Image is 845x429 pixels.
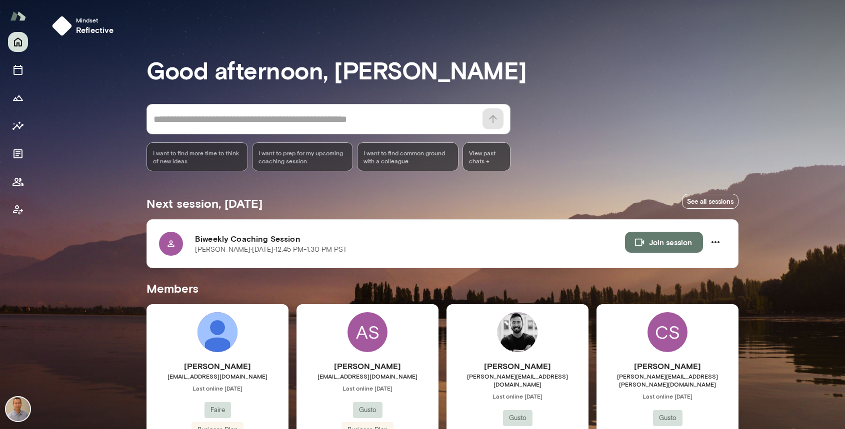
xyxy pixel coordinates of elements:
[195,245,347,255] p: [PERSON_NAME] · [DATE] · 12:45 PM-1:30 PM PST
[52,16,72,36] img: mindset
[596,372,738,388] span: [PERSON_NAME][EMAIL_ADDRESS][PERSON_NAME][DOMAIN_NAME]
[197,312,237,352] img: Lauren Blake
[596,392,738,400] span: Last online [DATE]
[497,312,537,352] img: Chris Lysiuk
[8,32,28,52] button: Home
[10,6,26,25] img: Mento
[446,360,588,372] h6: [PERSON_NAME]
[653,413,682,423] span: Gusto
[146,142,248,171] div: I want to find more time to think of new ideas
[146,195,262,211] h5: Next session, [DATE]
[146,360,288,372] h6: [PERSON_NAME]
[76,16,114,24] span: Mindset
[296,360,438,372] h6: [PERSON_NAME]
[146,384,288,392] span: Last online [DATE]
[647,312,687,352] div: CS
[195,233,625,245] h6: Biweekly Coaching Session
[146,372,288,380] span: [EMAIL_ADDRESS][DOMAIN_NAME]
[8,60,28,80] button: Sessions
[357,142,458,171] div: I want to find common ground with a colleague
[8,88,28,108] button: Growth Plan
[363,149,452,165] span: I want to find common ground with a colleague
[596,360,738,372] h6: [PERSON_NAME]
[258,149,347,165] span: I want to prep for my upcoming coaching session
[296,372,438,380] span: [EMAIL_ADDRESS][DOMAIN_NAME]
[6,397,30,421] img: Kevin Au
[146,280,738,296] h5: Members
[625,232,703,253] button: Join session
[347,312,387,352] div: AS
[462,142,510,171] span: View past chats ->
[503,413,532,423] span: Gusto
[8,144,28,164] button: Documents
[8,200,28,220] button: Client app
[204,405,231,415] span: Faire
[8,172,28,192] button: Members
[353,405,382,415] span: Gusto
[76,24,114,36] h6: reflective
[48,12,122,40] button: Mindsetreflective
[252,142,353,171] div: I want to prep for my upcoming coaching session
[296,384,438,392] span: Last online [DATE]
[682,194,738,209] a: See all sessions
[146,56,738,84] h3: Good afternoon, [PERSON_NAME]
[446,372,588,388] span: [PERSON_NAME][EMAIL_ADDRESS][DOMAIN_NAME]
[153,149,241,165] span: I want to find more time to think of new ideas
[446,392,588,400] span: Last online [DATE]
[8,116,28,136] button: Insights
